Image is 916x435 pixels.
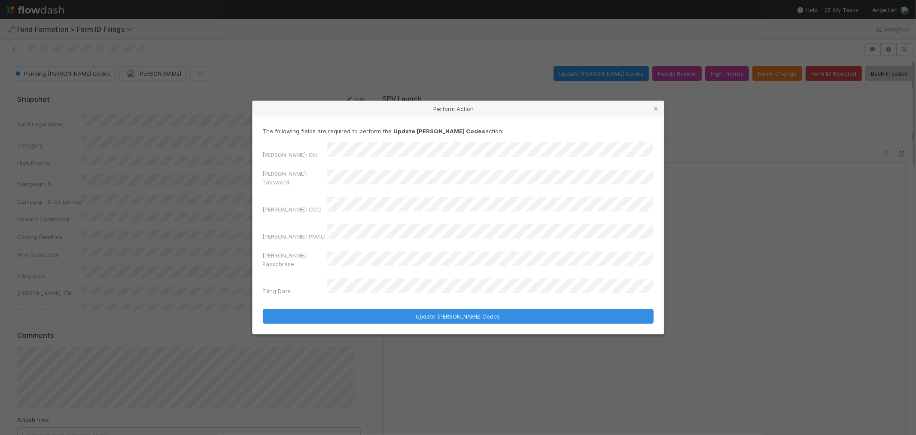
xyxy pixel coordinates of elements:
label: [PERSON_NAME]: Passphrase [263,251,327,268]
button: Update [PERSON_NAME] Codes [263,309,654,324]
strong: Update [PERSON_NAME] Codes [394,128,486,135]
label: Filing Date [263,287,291,295]
p: The following fields are required to perform the action: [263,127,654,135]
div: Perform Action [253,101,664,116]
label: [PERSON_NAME]: Password [263,169,327,187]
label: [PERSON_NAME]: CIK [263,150,318,159]
label: [PERSON_NAME]: PMAC [263,232,326,241]
label: [PERSON_NAME]: CCC [263,205,322,214]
